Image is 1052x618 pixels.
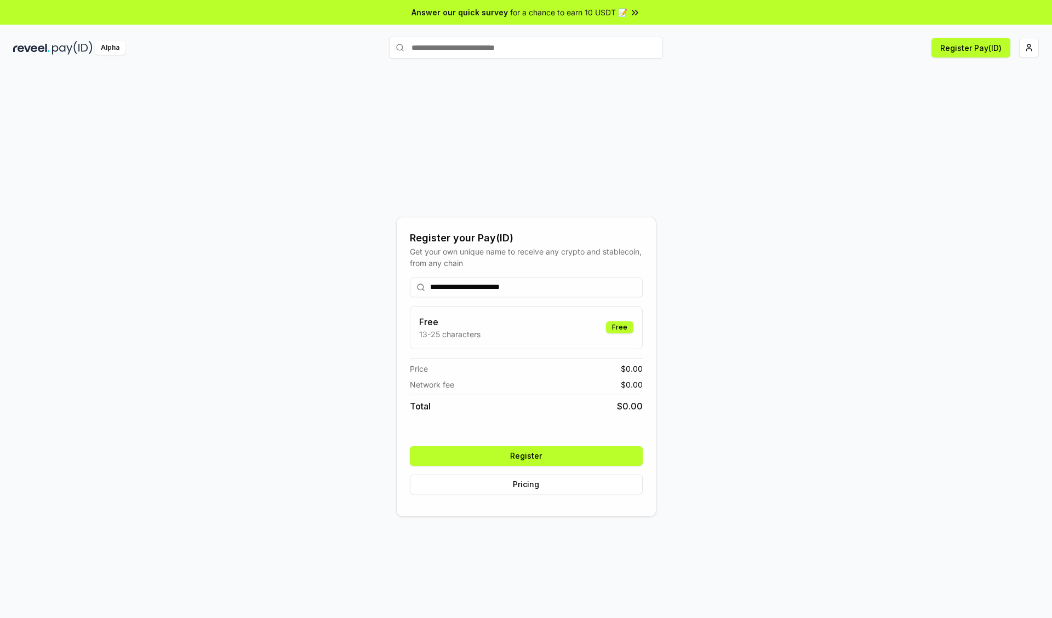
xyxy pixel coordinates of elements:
[410,230,643,246] div: Register your Pay(ID)
[410,446,643,466] button: Register
[419,328,481,340] p: 13-25 characters
[621,363,643,374] span: $ 0.00
[52,41,93,55] img: pay_id
[411,7,508,18] span: Answer our quick survey
[410,400,431,413] span: Total
[410,363,428,374] span: Price
[606,321,633,333] div: Free
[13,41,50,55] img: reveel_dark
[931,38,1010,57] button: Register Pay(ID)
[510,7,627,18] span: for a chance to earn 10 USDT 📝
[95,41,125,55] div: Alpha
[419,315,481,328] h3: Free
[410,475,643,494] button: Pricing
[617,400,643,413] span: $ 0.00
[621,379,643,390] span: $ 0.00
[410,246,643,269] div: Get your own unique name to receive any crypto and stablecoin, from any chain
[410,379,454,390] span: Network fee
